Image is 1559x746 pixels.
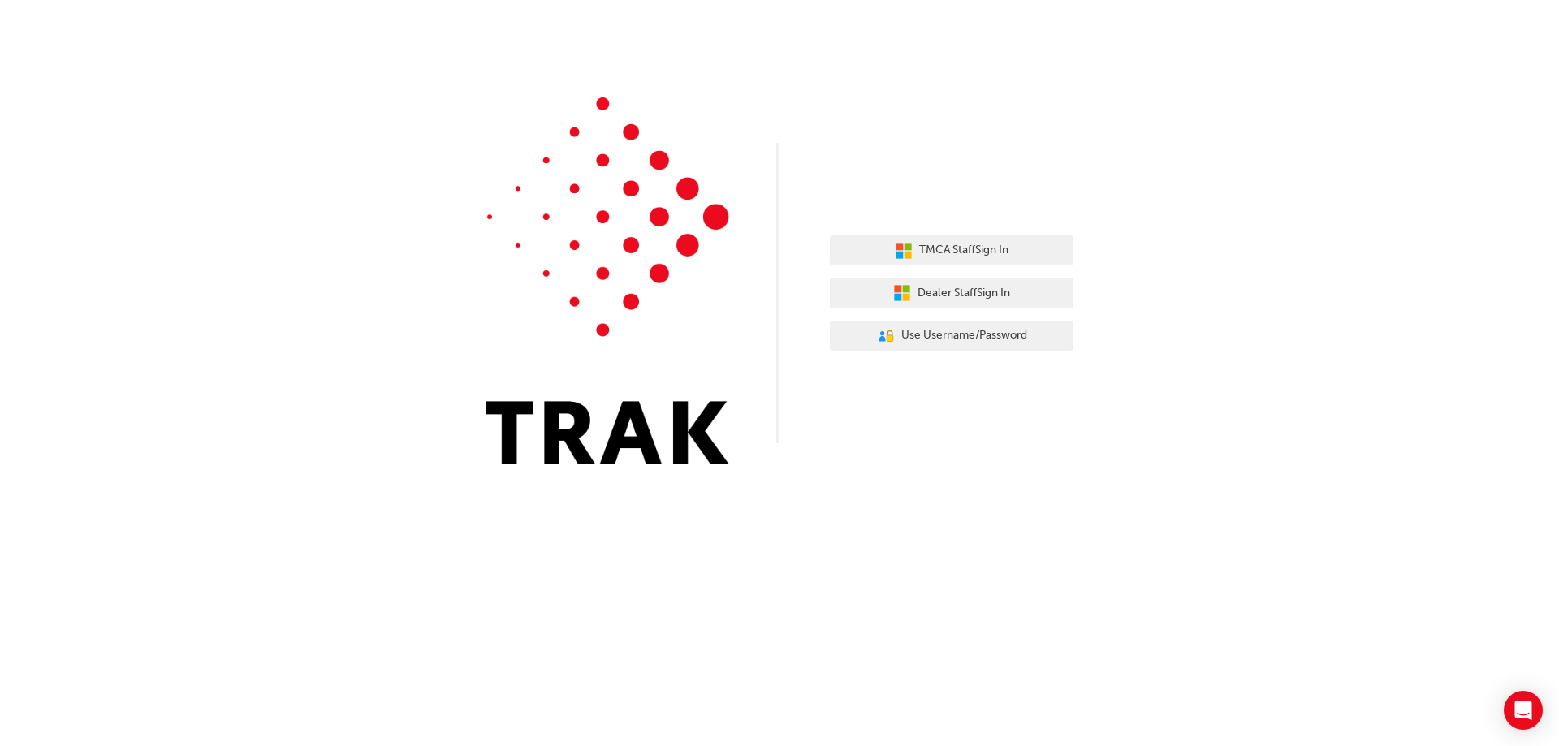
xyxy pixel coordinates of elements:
img: Trak [486,97,729,464]
span: Use Username/Password [901,326,1027,345]
span: Dealer Staff Sign In [918,284,1010,303]
button: TMCA StaffSign In [830,235,1073,266]
button: Dealer StaffSign In [830,278,1073,308]
span: TMCA Staff Sign In [919,241,1008,260]
div: Open Intercom Messenger [1504,691,1543,730]
button: Use Username/Password [830,321,1073,351]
